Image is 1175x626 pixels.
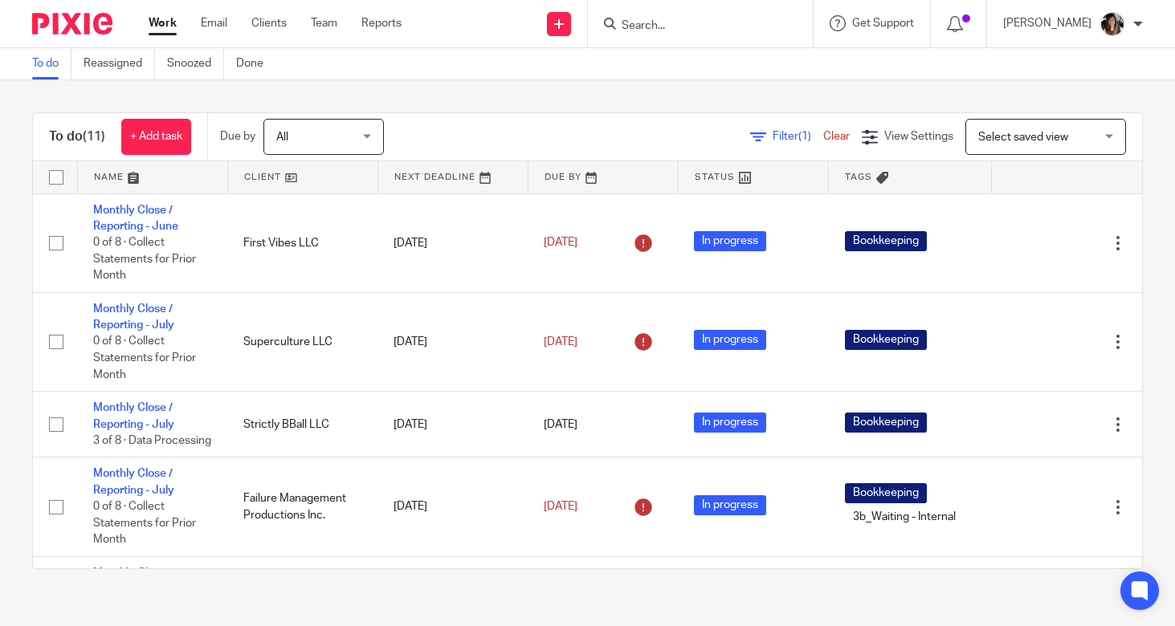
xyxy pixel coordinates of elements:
a: Clear [823,131,850,142]
a: Monthly Close / Reporting - July [93,402,174,429]
a: Snoozed [167,48,224,79]
span: 0 of 8 · Collect Statements for Prior Month [93,501,196,545]
h1: To do [49,128,105,145]
img: Pixie [32,13,112,35]
span: 3b_Waiting - Internal [845,507,964,527]
p: [PERSON_NAME] [1003,15,1091,31]
td: [DATE] [377,292,528,391]
span: In progress [694,330,766,350]
span: In progress [694,231,766,251]
p: Due by [220,128,255,144]
img: IMG_2906.JPEG [1100,11,1125,37]
input: Search [620,19,765,34]
span: [DATE] [544,419,577,430]
td: [DATE] [377,193,528,292]
span: In progress [694,413,766,433]
span: [DATE] [544,237,577,248]
a: Monthly Close / Reporting - June [93,205,178,232]
span: Bookkeeping [845,231,927,251]
span: 0 of 8 · Collect Statements for Prior Month [93,237,196,281]
span: All [276,132,288,143]
a: Team [311,15,337,31]
span: (11) [83,130,105,143]
span: [DATE] [544,336,577,348]
td: First Vibes LLC [227,193,377,292]
td: Superculture LLC [227,292,377,391]
td: [DATE] [377,457,528,556]
a: Work [149,15,177,31]
a: Reassigned [84,48,155,79]
span: In progress [694,495,766,515]
a: Monthly Close / Reporting - July [93,303,174,331]
span: 0 of 8 · Collect Statements for Prior Month [93,336,196,380]
a: Monthly Close / Reporting - July [93,567,174,595]
span: [DATE] [544,501,577,512]
span: View Settings [884,131,953,142]
span: Bookkeeping [845,330,927,350]
a: Email [201,15,227,31]
a: To do [32,48,71,79]
span: Filter [773,131,823,142]
span: Select saved view [978,132,1068,143]
a: Clients [251,15,287,31]
a: Done [236,48,275,79]
span: (1) [798,131,811,142]
a: Reports [361,15,402,31]
span: Bookkeeping [845,413,927,433]
a: Monthly Close / Reporting - July [93,468,174,495]
td: Failure Management Productions Inc. [227,457,377,556]
span: Bookkeeping [845,483,927,503]
span: Get Support [852,18,914,29]
span: 3 of 8 · Data Processing [93,435,211,446]
td: [DATE] [377,392,528,457]
a: + Add task [121,119,191,155]
td: Strictly BBall LLC [227,392,377,457]
span: Tags [845,173,872,181]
